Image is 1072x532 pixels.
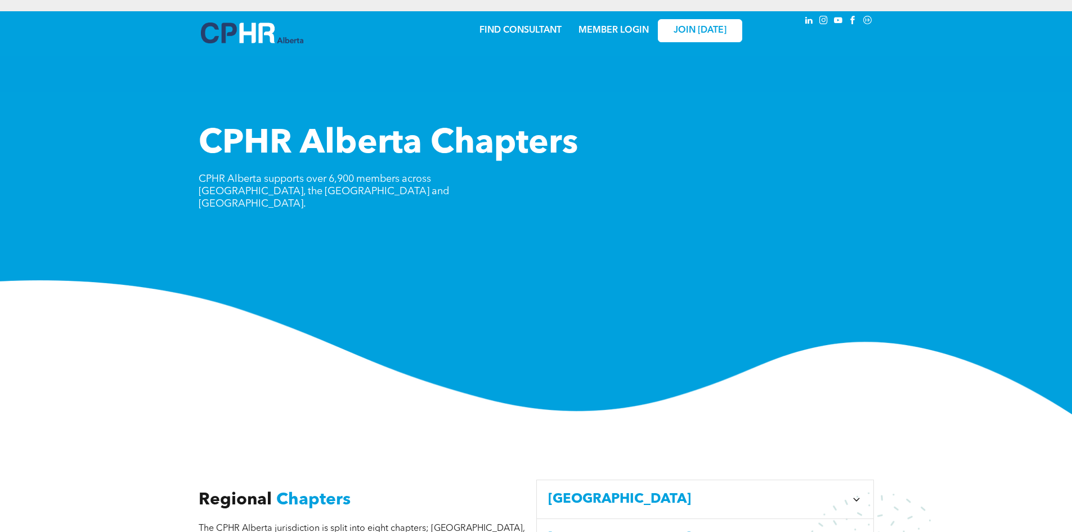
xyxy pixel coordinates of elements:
span: CPHR Alberta Chapters [199,127,578,161]
span: Chapters [276,491,351,508]
span: [GEOGRAPHIC_DATA] [548,489,846,509]
span: Regional [199,491,272,508]
a: linkedin [803,14,815,29]
span: JOIN [DATE] [674,25,726,36]
a: youtube [832,14,845,29]
img: A blue and white logo for cp alberta [201,23,303,43]
a: instagram [818,14,830,29]
a: MEMBER LOGIN [578,26,649,35]
a: facebook [847,14,859,29]
a: Social network [862,14,874,29]
a: FIND CONSULTANT [479,26,562,35]
span: CPHR Alberta supports over 6,900 members across [GEOGRAPHIC_DATA], the [GEOGRAPHIC_DATA] and [GEO... [199,174,449,209]
a: JOIN [DATE] [658,19,742,42]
